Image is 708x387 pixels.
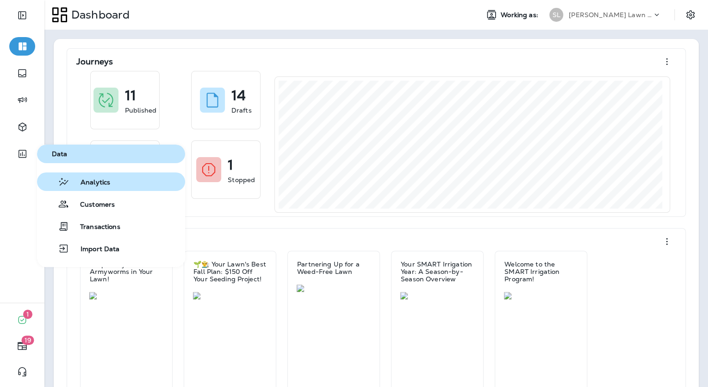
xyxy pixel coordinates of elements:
[297,260,370,275] p: Partnering Up for a Weed-Free Lawn
[41,150,181,158] span: Data
[682,6,699,23] button: Settings
[22,336,34,345] span: 19
[400,292,474,299] img: d1d710f2-ed6b-459a-85ce-0637dbef2d0c.jpg
[37,217,185,235] button: Transactions
[37,172,185,191] button: Analytics
[23,310,32,319] span: 1
[9,6,35,25] button: Expand Sidebar
[504,292,578,299] img: ce97911f-9167-44b4-abc8-1e8ef26f959c.jpg
[193,260,267,283] p: 🌱👨‍🌾 Your Lawn's Best Fall Plan: $150 Off Your Seeding Project!
[549,8,563,22] div: SL
[69,245,120,254] span: Import Data
[569,11,652,19] p: [PERSON_NAME] Lawn & Landscape
[37,195,185,213] button: Customers
[228,160,233,170] p: 1
[37,145,185,163] button: Data
[69,178,110,187] span: Analytics
[68,8,130,22] p: Dashboard
[69,223,120,232] span: Transactions
[504,260,578,283] p: Welcome to the SMART Irrigation Program!
[37,239,185,258] button: Import Data
[501,11,540,19] span: Working as:
[69,201,115,209] span: Customers
[231,91,246,100] p: 14
[228,175,255,184] p: Stopped
[125,106,156,115] p: Published
[125,91,136,100] p: 11
[401,260,474,283] p: Your SMART Irrigation Year: A Season-by-Season Overview
[76,57,113,66] p: Journeys
[89,292,163,299] img: df0f5721-12ad-4484-89c4-ceb98de08963.jpg
[193,292,267,299] img: b7940c68-0afe-412b-8c07-c8664c8c479f.jpg
[90,260,163,283] p: Keep an Eye Out for Armyworms in Your Lawn!
[297,285,371,292] img: 06a9c41b-9423-4027-9045-eb16e192cd43.jpg
[231,106,252,115] p: Drafts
